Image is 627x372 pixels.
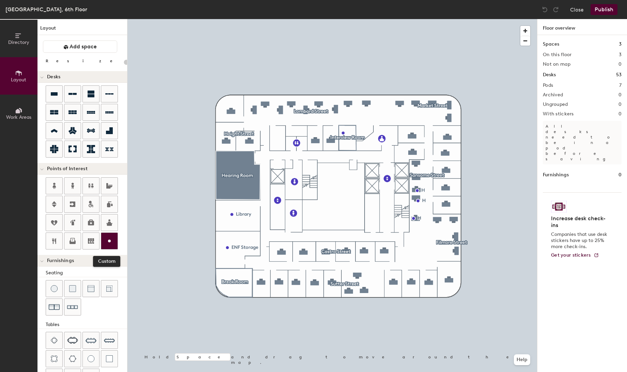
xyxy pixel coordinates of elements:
[64,280,81,297] button: Cushion
[543,102,568,107] h2: Ungrouped
[619,52,622,58] h2: 3
[46,350,63,367] button: Four seat round table
[49,302,60,312] img: Couch (x2)
[551,252,591,258] span: Get your stickers
[46,269,127,277] div: Seating
[543,111,574,117] h2: With stickers
[543,83,553,88] h2: Pods
[537,19,627,35] h1: Floor overview
[514,354,530,365] button: Help
[46,298,63,316] button: Couch (x2)
[69,355,76,362] img: Six seat round table
[619,41,622,48] h1: 3
[618,171,622,179] h1: 0
[543,52,572,58] h2: On this floor
[86,335,96,346] img: Eight seat table
[51,337,58,344] img: Four seat table
[6,114,31,120] span: Work Areas
[51,285,58,292] img: Stool
[101,350,118,367] button: Table (1x1)
[106,355,113,362] img: Table (1x1)
[37,25,127,35] h1: Layout
[618,102,622,107] h2: 0
[543,92,563,98] h2: Archived
[64,350,81,367] button: Six seat round table
[82,350,100,367] button: Table (round)
[11,77,27,83] span: Layout
[43,41,117,53] button: Add space
[591,4,617,15] button: Publish
[69,285,76,292] img: Cushion
[5,5,87,14] div: [GEOGRAPHIC_DATA], 6th Floor
[88,355,94,362] img: Table (round)
[543,62,570,67] h2: Not on map
[51,355,58,362] img: Four seat round table
[570,4,584,15] button: Close
[616,71,622,79] h1: 53
[543,171,569,179] h1: Furnishings
[541,6,548,13] img: Undo
[67,302,78,312] img: Couch (x3)
[82,332,100,349] button: Eight seat table
[619,83,622,88] h2: 7
[47,166,88,172] span: Points of Interest
[46,332,63,349] button: Four seat table
[551,253,599,258] a: Get your stickers
[70,43,97,50] span: Add space
[67,337,78,344] img: Six seat table
[46,280,63,297] button: Stool
[106,285,113,292] img: Couch (corner)
[101,232,118,249] button: Custom
[101,280,118,297] button: Couch (corner)
[101,332,118,349] button: Ten seat table
[543,41,559,48] h1: Spaces
[543,121,622,164] p: All desks need to be in a pod before saving
[46,58,121,64] div: Resize
[47,258,74,263] span: Furnishings
[552,6,559,13] img: Redo
[104,335,115,346] img: Ten seat table
[618,111,622,117] h2: 0
[46,321,127,328] div: Tables
[47,74,60,80] span: Desks
[551,231,609,250] p: Companies that use desk stickers have up to 25% more check-ins.
[64,332,81,349] button: Six seat table
[8,39,29,45] span: Directory
[551,215,609,229] h4: Increase desk check-ins
[618,92,622,98] h2: 0
[543,71,556,79] h1: Desks
[64,298,81,316] button: Couch (x3)
[618,62,622,67] h2: 0
[551,201,567,212] img: Sticker logo
[82,280,100,297] button: Couch (middle)
[88,285,94,292] img: Couch (middle)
